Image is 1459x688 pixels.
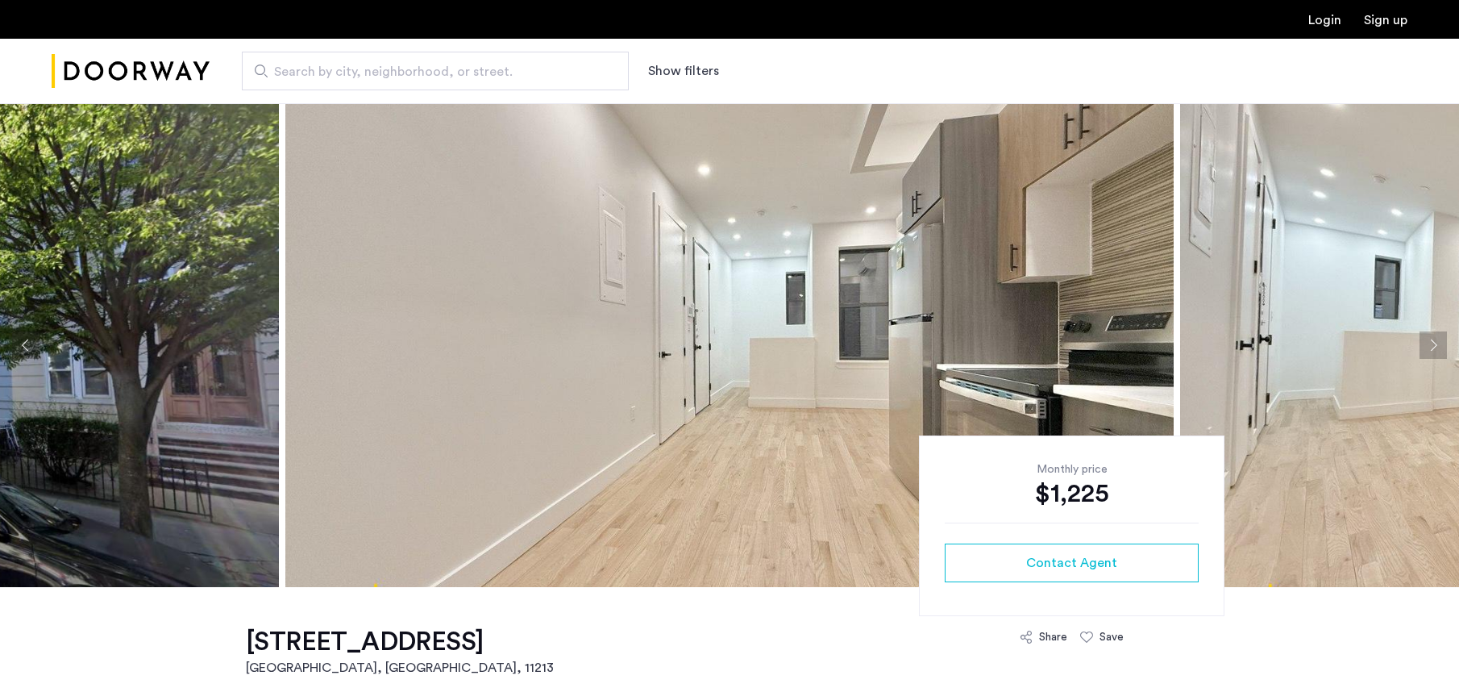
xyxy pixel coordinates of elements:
span: Search by city, neighborhood, or street. [274,62,584,81]
button: Show or hide filters [648,61,719,81]
div: $1,225 [945,477,1199,510]
a: [STREET_ADDRESS][GEOGRAPHIC_DATA], [GEOGRAPHIC_DATA], 11213 [246,626,554,678]
h2: [GEOGRAPHIC_DATA], [GEOGRAPHIC_DATA] , 11213 [246,658,554,678]
a: Registration [1364,14,1407,27]
a: Cazamio Logo [52,41,210,102]
div: Save [1099,629,1124,645]
img: logo [52,41,210,102]
div: Share [1039,629,1067,645]
a: Login [1308,14,1341,27]
h1: [STREET_ADDRESS] [246,626,554,658]
button: Previous apartment [12,331,39,359]
button: Next apartment [1420,331,1447,359]
input: Apartment Search [242,52,629,90]
span: Contact Agent [1026,553,1117,573]
button: button [945,544,1199,582]
img: apartment [285,103,1174,587]
div: Monthly price [945,461,1199,477]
